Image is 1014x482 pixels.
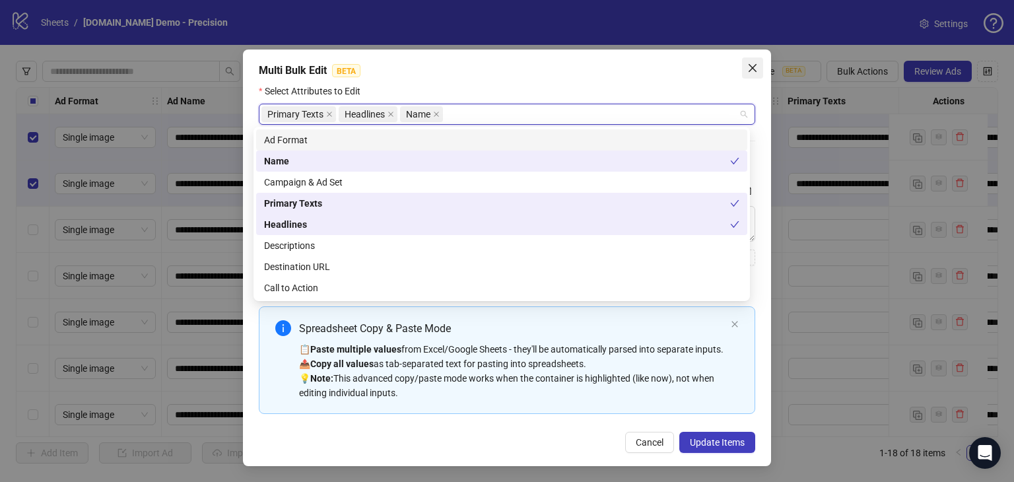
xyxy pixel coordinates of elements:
div: Destination URL [256,256,747,277]
div: Select at least one attribute to edit [259,125,755,139]
div: 📋 from Excel/Google Sheets - they'll be automatically parsed into separate inputs. 📤 as tab-separ... [299,342,726,400]
div: Headlines [264,217,730,232]
div: Name [256,151,747,172]
span: Headlines [345,107,385,121]
span: close [326,111,333,118]
span: close [433,111,440,118]
span: Update Items [690,437,745,448]
div: Primary Texts [256,193,747,214]
div: Open Intercom Messenger [969,437,1001,469]
div: Spreadsheet Copy & Paste Mode [299,320,726,337]
div: Campaign & Ad Set [256,172,747,193]
span: Name [400,106,443,122]
button: Update Items [679,432,755,453]
div: Destination URL [264,259,739,274]
span: close [747,63,758,73]
div: Headlines [256,214,747,235]
span: close [388,111,394,118]
div: Multi Bulk Edit [259,63,755,79]
div: Primary Texts [264,196,730,211]
div: Call to Action [264,281,739,295]
span: close [731,320,739,328]
div: Descriptions [264,238,739,253]
span: Cancel [636,437,663,448]
span: check [730,156,739,166]
div: Multi-input container - paste or copy values [259,306,755,467]
button: Cancel [625,432,674,453]
div: Ad Format [264,133,739,147]
div: Campaign & Ad Set [264,175,739,189]
span: info-circle [275,320,291,336]
span: check [730,220,739,229]
span: Primary Texts [267,107,323,121]
button: Close [742,57,763,79]
span: check [730,199,739,208]
button: close [731,320,739,329]
strong: Copy all values [310,359,374,369]
span: Name [406,107,430,121]
label: Select Attributes to Edit [259,84,369,98]
div: Descriptions [256,235,747,256]
span: Headlines [339,106,397,122]
span: Primary Texts [261,106,336,122]
div: Name [264,154,730,168]
strong: Note: [310,373,333,384]
span: BETA [332,64,360,77]
div: Call to Action [256,277,747,298]
div: Ad Format [256,129,747,151]
strong: Paste multiple values [310,344,401,355]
